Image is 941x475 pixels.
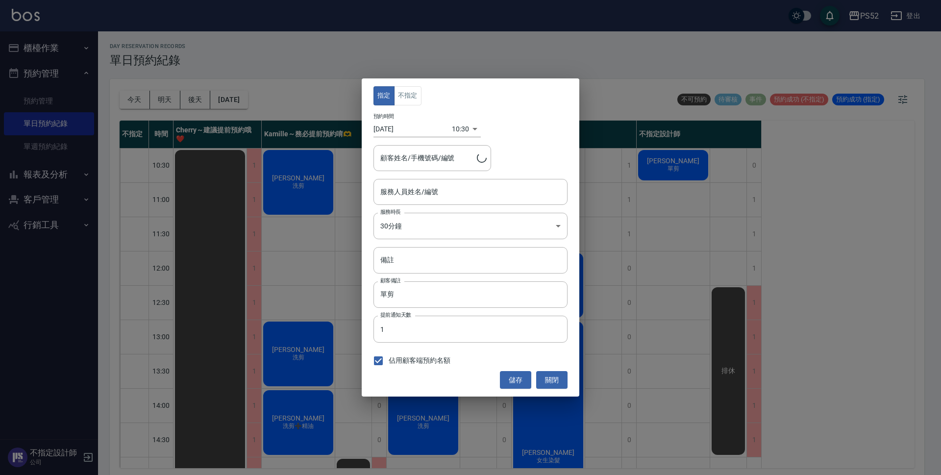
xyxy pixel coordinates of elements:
[394,86,421,105] button: 不指定
[452,121,469,137] div: 10:30
[373,86,395,105] button: 指定
[380,208,401,216] label: 服務時長
[373,121,452,137] input: Choose date, selected date is 2025-10-06
[536,371,568,389] button: 關閉
[373,213,568,239] div: 30分鐘
[380,311,411,319] label: 提前通知天數
[380,277,401,284] label: 顧客備註
[389,355,450,366] span: 佔用顧客端預約名額
[373,112,394,120] label: 預約時間
[500,371,531,389] button: 儲存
